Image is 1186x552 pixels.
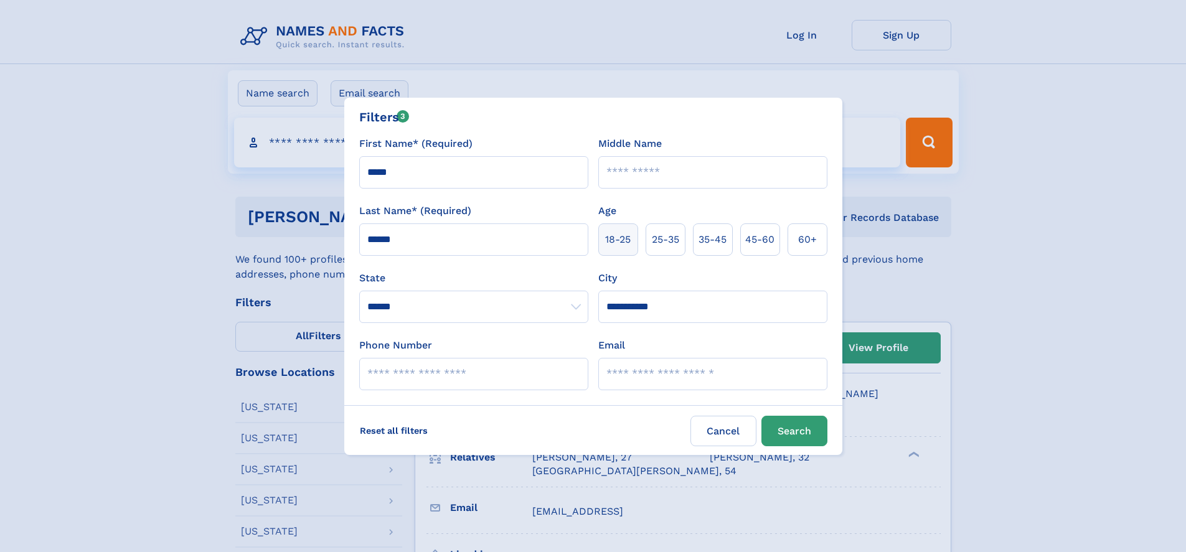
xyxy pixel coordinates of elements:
[798,232,817,247] span: 60+
[699,232,727,247] span: 35‑45
[598,203,616,218] label: Age
[359,108,410,126] div: Filters
[359,338,432,353] label: Phone Number
[598,136,662,151] label: Middle Name
[690,416,756,446] label: Cancel
[598,271,617,286] label: City
[359,271,588,286] label: State
[359,136,473,151] label: First Name* (Required)
[598,338,625,353] label: Email
[359,203,471,218] label: Last Name* (Required)
[605,232,631,247] span: 18‑25
[352,416,436,446] label: Reset all filters
[761,416,827,446] button: Search
[745,232,774,247] span: 45‑60
[652,232,679,247] span: 25‑35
